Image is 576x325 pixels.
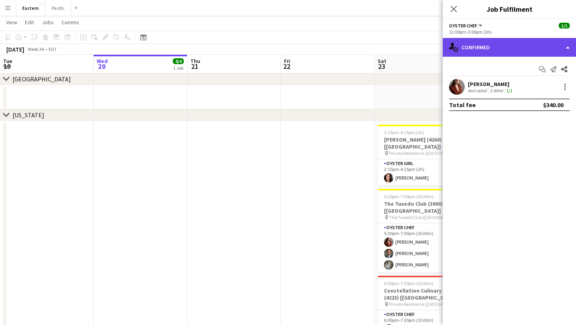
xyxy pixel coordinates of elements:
[384,129,424,135] span: 2:15pm-4:15pm (2h)
[49,46,57,52] div: EDT
[488,88,505,93] div: 2.49mi
[45,0,71,16] button: Pacific
[3,17,20,27] a: View
[58,17,82,27] a: Comms
[173,65,183,71] div: 1 Job
[449,101,476,109] div: Total fee
[378,159,466,186] app-card-role: Oyster Girl1/12:15pm-4:15pm (2h)[PERSON_NAME]
[2,62,12,71] span: 19
[559,23,570,29] span: 1/1
[190,57,200,65] span: Thu
[449,23,484,29] button: Oyster Chef
[42,19,54,26] span: Jobs
[97,57,108,65] span: Wed
[283,62,290,71] span: 22
[62,19,79,26] span: Comms
[506,88,513,93] app-skills-label: 1/1
[13,111,44,119] div: [US_STATE]
[378,200,466,214] h3: The Tuxedo Club (3890) [[GEOGRAPHIC_DATA]]
[39,17,57,27] a: Jobs
[389,214,448,220] span: The Tuxedo Club ([GEOGRAPHIC_DATA], [GEOGRAPHIC_DATA])
[3,57,12,65] span: Tue
[378,125,466,186] app-job-card: 2:15pm-4:15pm (2h)1/1[PERSON_NAME] (4260) [[GEOGRAPHIC_DATA]] Private Residence ([GEOGRAPHIC_DATA...
[389,301,448,307] span: Private Residence ([GEOGRAPHIC_DATA], [GEOGRAPHIC_DATA])
[25,19,34,26] span: Edit
[468,81,514,88] div: [PERSON_NAME]
[378,287,466,301] h3: Constellation Culinary Group (4223) [[GEOGRAPHIC_DATA]]
[189,62,200,71] span: 21
[378,189,466,273] app-job-card: 5:30pm-7:00pm (1h30m)3/3The Tuxedo Club (3890) [[GEOGRAPHIC_DATA]] The Tuxedo Club ([GEOGRAPHIC_D...
[6,19,17,26] span: View
[377,62,386,71] span: 23
[443,38,576,57] div: Confirmed
[378,136,466,150] h3: [PERSON_NAME] (4260) [[GEOGRAPHIC_DATA]]
[543,101,563,109] div: $340.00
[22,17,37,27] a: Edit
[384,194,433,199] span: 5:30pm-7:00pm (1h30m)
[173,58,184,64] span: 4/4
[6,45,24,53] div: [DATE]
[26,46,45,52] span: Week 34
[284,57,290,65] span: Fri
[378,57,386,65] span: Sat
[449,29,570,35] div: 12:00pm-3:00pm (3h)
[389,150,448,156] span: Private Residence ([GEOGRAPHIC_DATA], [GEOGRAPHIC_DATA])
[443,4,576,14] h3: Job Fulfilment
[384,280,433,286] span: 6:00pm-7:30pm (1h30m)
[449,23,477,29] span: Oyster Chef
[96,62,108,71] span: 20
[468,88,488,93] div: Not rated
[13,75,71,83] div: [GEOGRAPHIC_DATA]
[378,223,466,273] app-card-role: Oyster Chef3/35:30pm-7:00pm (1h30m)[PERSON_NAME][PERSON_NAME][PERSON_NAME]
[16,0,45,16] button: Eastern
